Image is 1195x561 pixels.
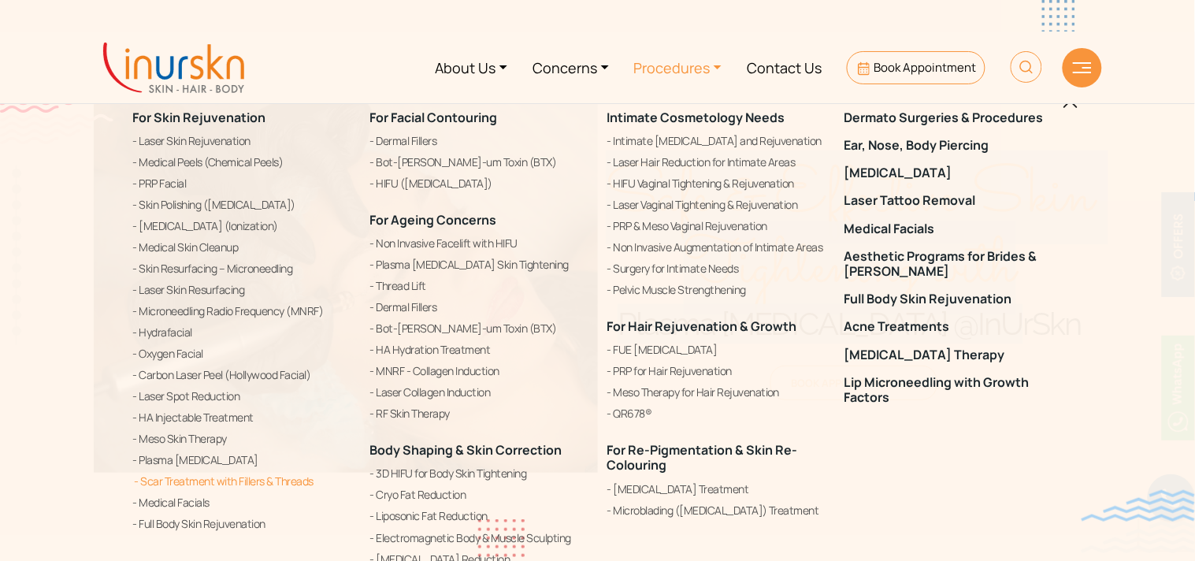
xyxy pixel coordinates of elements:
[133,109,266,126] a: For Skin Rejuvenation
[133,323,351,342] a: Hydrafacial
[133,451,351,470] a: Plasma [MEDICAL_DATA]
[423,38,521,97] a: About Us
[607,217,826,236] a: PRP & Meso Vaginal Rejuvenation
[607,153,826,172] a: Laser Hair Reduction for Intimate Areas
[133,493,351,512] a: Medical Facials
[133,132,351,150] a: Laser Skin Rejuvenation
[370,486,588,505] a: Cryo Fat Reduction
[370,465,588,484] a: 3D HIFU for Body Skin Tightening
[133,472,351,491] a: Scar Treatment with Fillers & Threads
[370,507,588,526] a: Liposonic Fat Reduction
[607,174,826,193] a: HIFU Vaginal Tightening & Rejuvenation
[133,174,351,193] a: PRP Facial
[844,221,1063,236] a: Medical Facials
[607,383,826,402] a: Meso Therapy for Hair Rejuvenation
[844,347,1063,362] a: [MEDICAL_DATA] Therapy
[844,292,1063,307] a: Full Body Skin Rejuvenation
[370,132,588,150] a: Dermal Fillers
[133,408,351,427] a: HA Injectable Treatment
[607,109,785,126] a: Intimate Cosmetology Needs
[607,404,826,423] a: QR678®
[844,375,1063,405] a: Lip Microneedling with Growth Factors
[1082,490,1195,522] img: bluewave
[844,138,1063,153] a: Ear, Nose, Body Piercing
[370,404,588,423] a: RF Skin Therapy
[370,109,498,126] a: For Facial Contouring
[370,362,588,381] a: MNRF - Collagen Induction
[607,318,797,335] a: For Hair Rejuvenation & Growth
[622,38,735,97] a: Procedures
[607,501,826,520] a: Microblading ([MEDICAL_DATA]) Treatment
[607,132,826,150] a: Intimate [MEDICAL_DATA] and Rejuvenation
[370,174,588,193] a: HIFU ([MEDICAL_DATA])
[370,211,497,228] a: For Ageing Concerns
[607,259,826,278] a: Surgery for Intimate Needs
[133,238,351,257] a: Medical Skin Cleanup
[370,383,588,402] a: Laser Collagen Induction
[734,38,834,97] a: Contact Us
[133,515,351,533] a: Full Body Skin Rejuvenation
[607,362,826,381] a: PRP for Hair Rejuvenation
[847,51,985,84] a: Book Appointment
[103,43,244,93] img: inurskn-logo
[133,195,351,214] a: Skin Polishing ([MEDICAL_DATA])
[607,441,798,474] a: For Re-Pigmentation & Skin Re-Colouring
[370,234,588,253] a: Non Invasive Facelift with HIFU
[370,277,588,295] a: Thread Lift
[370,319,588,338] a: Bot-[PERSON_NAME]-um Toxin (BTX)
[133,153,351,172] a: Medical Peels (Chemical Peels)
[133,344,351,363] a: Oxygen Facial
[520,38,622,97] a: Concerns
[874,59,977,76] span: Book Appointment
[607,238,826,257] a: Non Invasive Augmentation of Intimate Areas
[133,280,351,299] a: Laser Skin Resurfacing
[607,280,826,299] a: Pelvic Muscle Strengthening
[844,110,1063,125] a: Dermato Surgeries & Procedures
[370,441,562,459] a: Body Shaping & Skin Correction
[133,217,351,236] a: [MEDICAL_DATA] (Ionization)
[1011,51,1042,83] img: HeaderSearch
[607,340,826,359] a: FUE [MEDICAL_DATA]
[1073,62,1092,73] img: hamLine.svg
[607,195,826,214] a: Laser Vaginal Tightening & Rejuvenation
[844,320,1063,335] a: Acne Treatments
[370,255,588,274] a: Plasma [MEDICAL_DATA] Skin Tightening
[133,387,351,406] a: Laser Spot Reduction
[370,153,588,172] a: Bot-[PERSON_NAME]-um Toxin (BTX)
[607,480,826,499] a: [MEDICAL_DATA] Treatment
[370,340,588,359] a: HA Hydration Treatment
[133,259,351,278] a: Skin Resurfacing – Microneedling
[370,298,588,317] a: Dermal Fillers
[844,165,1063,180] a: [MEDICAL_DATA]
[844,194,1063,209] a: Laser Tattoo Removal
[133,366,351,385] a: Carbon Laser Peel (Hollywood Facial)
[133,302,351,321] a: Microneedling Radio Frequency (MNRF)
[370,529,588,548] a: Electromagnetic Body & Muscle Sculpting
[133,429,351,448] a: Meso Skin Therapy
[844,249,1063,279] a: Aesthetic Programs for Brides & [PERSON_NAME]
